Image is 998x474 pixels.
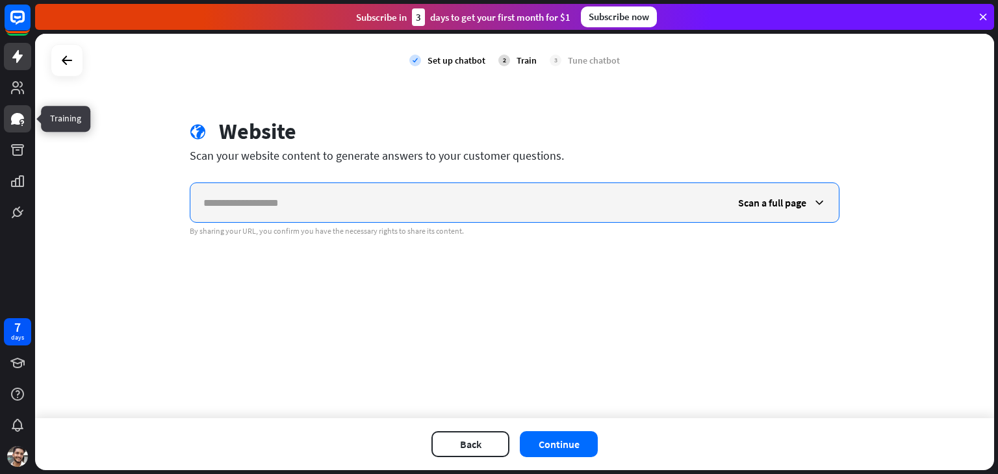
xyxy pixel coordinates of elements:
[219,118,296,145] div: Website
[4,318,31,345] a: 7 days
[550,55,561,66] div: 3
[581,6,657,27] div: Subscribe now
[190,124,206,140] i: globe
[190,226,839,236] div: By sharing your URL, you confirm you have the necessary rights to share its content.
[498,55,510,66] div: 2
[412,8,425,26] div: 3
[409,55,421,66] i: check
[431,431,509,457] button: Back
[738,196,806,209] span: Scan a full page
[517,55,537,66] div: Train
[568,55,620,66] div: Tune chatbot
[356,8,570,26] div: Subscribe in days to get your first month for $1
[14,321,21,333] div: 7
[10,5,49,44] button: Open LiveChat chat widget
[520,431,598,457] button: Continue
[428,55,485,66] div: Set up chatbot
[190,148,839,163] div: Scan your website content to generate answers to your customer questions.
[11,333,24,342] div: days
